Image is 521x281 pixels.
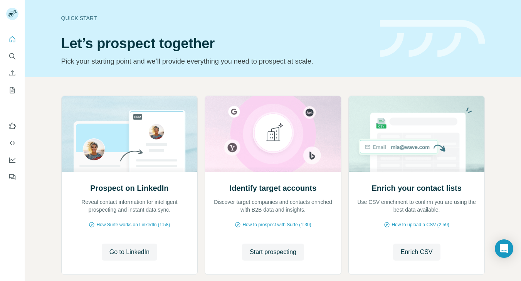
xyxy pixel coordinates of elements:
div: Quick start [61,14,371,22]
button: Enrich CSV [6,66,18,80]
p: Discover target companies and contacts enriched with B2B data and insights. [213,198,333,214]
button: Search [6,49,18,63]
p: Use CSV enrichment to confirm you are using the best data available. [356,198,477,214]
div: Open Intercom Messenger [495,239,513,258]
button: Quick start [6,32,18,46]
h1: Let’s prospect together [61,36,371,51]
img: Prospect on LinkedIn [61,96,198,172]
img: banner [380,20,485,57]
h2: Identify target accounts [230,183,317,194]
span: How to prospect with Surfe (1:30) [242,221,311,228]
p: Reveal contact information for intelligent prospecting and instant data sync. [69,198,190,214]
span: Enrich CSV [401,247,433,257]
span: How Surfe works on LinkedIn (1:58) [96,221,170,228]
p: Pick your starting point and we’ll provide everything you need to prospect at scale. [61,56,371,67]
img: Identify target accounts [205,96,341,172]
button: Enrich CSV [393,244,440,261]
button: Use Surfe API [6,136,18,150]
h2: Enrich your contact lists [371,183,461,194]
img: Enrich your contact lists [348,96,485,172]
span: Go to LinkedIn [109,247,150,257]
span: How to upload a CSV (2:59) [392,221,449,228]
button: Start prospecting [242,244,304,261]
button: My lists [6,83,18,97]
button: Go to LinkedIn [102,244,157,261]
span: Start prospecting [250,247,296,257]
button: Dashboard [6,153,18,167]
button: Use Surfe on LinkedIn [6,119,18,133]
button: Feedback [6,170,18,184]
h2: Prospect on LinkedIn [90,183,168,194]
